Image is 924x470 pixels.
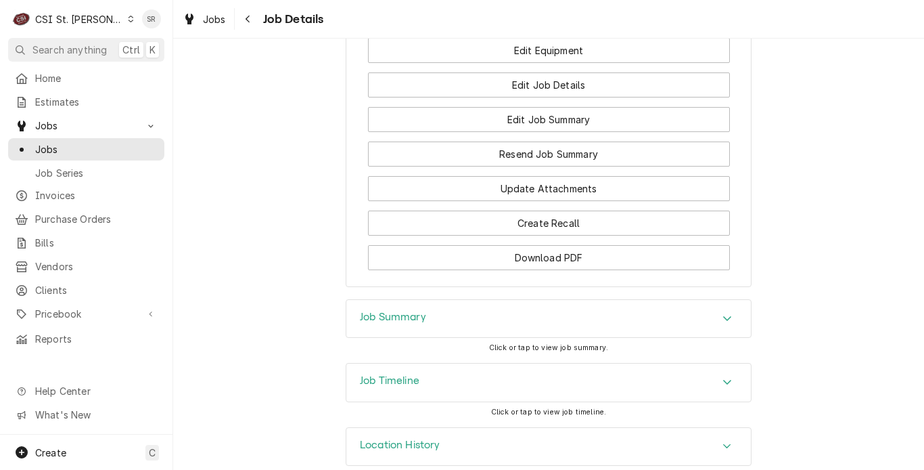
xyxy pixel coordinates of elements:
button: Navigate back [237,8,259,30]
a: Bills [8,232,164,254]
span: Jobs [203,12,226,26]
span: Vendors [35,259,158,274]
button: Accordion Details Expand Trigger [346,364,751,402]
span: K [149,43,156,57]
a: Vendors [8,255,164,278]
a: Jobs [177,8,231,30]
a: Job Series [8,162,164,184]
span: What's New [35,408,156,422]
div: Accordion Header [346,364,751,402]
a: Reports [8,328,164,350]
a: Go to Help Center [8,380,164,402]
div: Button Group Row [368,28,730,63]
a: Purchase Orders [8,208,164,230]
div: Job Timeline [346,363,752,402]
div: Accordion Header [346,300,751,338]
div: CSI St. [PERSON_NAME] [35,12,123,26]
button: Accordion Details Expand Trigger [346,428,751,466]
a: Invoices [8,184,164,207]
span: Estimates [35,95,158,109]
button: Resend Job Summary [368,142,730,167]
button: Edit Job Summary [368,107,730,132]
span: Jobs [35,142,158,156]
span: Purchase Orders [35,212,158,226]
button: Create Recall [368,211,730,236]
a: Go to What's New [8,404,164,426]
div: Button Group Row [368,132,730,167]
button: Accordion Details Expand Trigger [346,300,751,338]
div: Button Group Row [368,201,730,236]
button: Edit Equipment [368,38,730,63]
h3: Job Summary [360,311,426,324]
span: Job Series [35,166,158,180]
a: Go to Jobs [8,114,164,137]
span: Bills [35,236,158,250]
span: Invoices [35,188,158,202]
button: Download PDF [368,245,730,270]
div: Button Group Row [368,98,730,132]
div: Button Group Row [368,63,730,98]
button: Edit Job Details [368,72,730,98]
span: Click or tap to view job timeline. [491,408,606,416]
span: Reports [35,332,158,346]
div: CSI St. Louis's Avatar [12,9,31,28]
div: SR [142,9,161,28]
button: Update Attachments [368,176,730,201]
span: Create [35,447,66,458]
h3: Job Timeline [360,375,419,387]
a: Home [8,67,164,89]
div: Accordion Header [346,428,751,466]
span: Search anything [32,43,107,57]
span: Click or tap to view job summary. [489,343,608,352]
div: Button Group Row [368,236,730,270]
button: Search anythingCtrlK [8,38,164,62]
span: Jobs [35,119,137,133]
div: Location History [346,427,752,467]
a: Jobs [8,138,164,161]
span: Help Center [35,384,156,398]
span: Home [35,71,158,85]
span: Clients [35,283,158,297]
span: C [149,446,156,460]
h3: Location History [360,439,440,452]
span: Ctrl [122,43,140,57]
a: Estimates [8,91,164,113]
a: Clients [8,279,164,301]
span: Job Details [259,10,324,28]
div: Button Group Row [368,167,730,201]
span: Pricebook [35,307,137,321]
div: Button Group [368,3,730,270]
div: Stephani Roth's Avatar [142,9,161,28]
a: Go to Pricebook [8,303,164,325]
div: Job Summary [346,299,752,339]
div: C [12,9,31,28]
